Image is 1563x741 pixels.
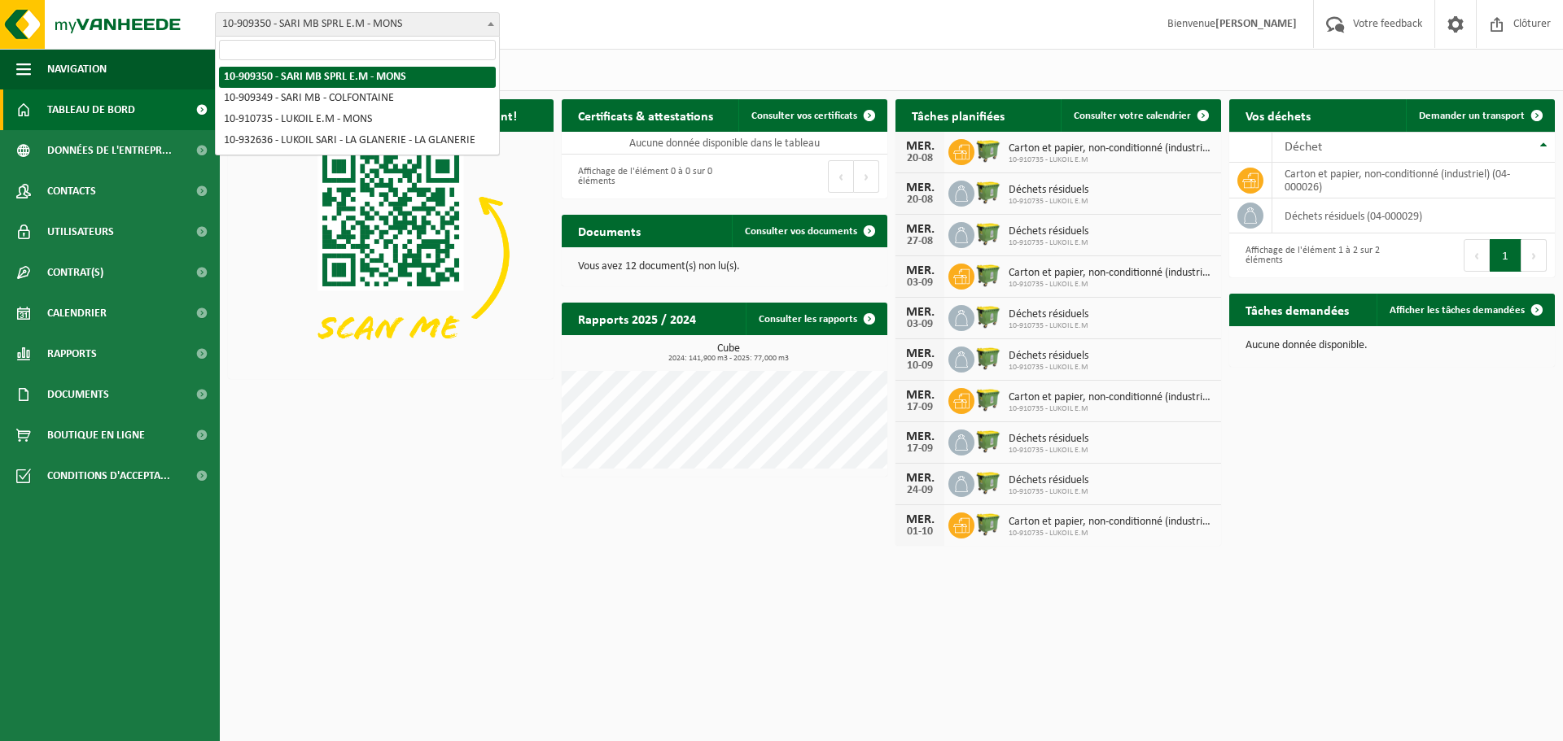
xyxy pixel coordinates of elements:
div: 20-08 [904,153,936,164]
div: 24-09 [904,485,936,496]
span: 10-910735 - LUKOIL E.M [1009,155,1213,165]
span: Boutique en ligne [47,415,145,455]
span: 10-910735 - LUKOIL E.M [1009,280,1213,290]
div: MER. [904,347,936,360]
span: Carton et papier, non-conditionné (industriel) [1009,391,1213,404]
span: 10-910735 - LUKOIL E.M [1009,197,1088,207]
a: Afficher les tâches demandées [1377,294,1553,326]
span: 10-910735 - LUKOIL E.M [1009,487,1088,497]
div: MER. [904,306,936,319]
div: 03-09 [904,277,936,289]
td: Aucune donnée disponible dans le tableau [562,132,887,155]
span: Carton et papier, non-conditionné (industriel) [1009,267,1213,280]
img: WB-1100-HPE-GN-50 [974,469,1002,496]
img: WB-1100-HPE-GN-50 [974,220,1002,247]
li: 10-909349 - SARI MB - COLFONTAINE [219,88,496,109]
button: Next [854,160,879,193]
td: déchets résiduels (04-000029) [1272,198,1555,233]
div: 01-10 [904,526,936,538]
span: Déchets résiduels [1009,350,1088,363]
button: Previous [828,160,854,193]
button: Previous [1464,239,1490,272]
div: MER. [904,181,936,194]
a: Consulter les rapports [746,303,886,335]
div: 20-08 [904,194,936,206]
button: Next [1521,239,1547,272]
h2: Tâches demandées [1229,294,1365,325]
span: Déchets résiduels [1009,308,1088,321]
span: Afficher les tâches demandées [1390,305,1525,316]
span: 10-910735 - LUKOIL E.M [1009,321,1088,331]
span: Carton et papier, non-conditionné (industriel) [1009,142,1213,155]
span: Documents [47,374,109,415]
img: WB-1100-HPE-GN-50 [974,427,1002,455]
a: Consulter vos documents [732,215,886,247]
span: 10-910735 - LUKOIL E.M [1009,446,1088,455]
a: Consulter votre calendrier [1061,99,1219,132]
span: Rapports [47,333,97,374]
span: Demander un transport [1419,111,1525,121]
img: WB-1100-HPE-GN-50 [974,344,1002,372]
span: Déchets résiduels [1009,225,1088,238]
div: Affichage de l'élément 1 à 2 sur 2 éléments [1237,238,1384,273]
a: Demander un transport [1406,99,1553,132]
span: 10-910735 - LUKOIL E.M [1009,404,1213,414]
a: Consulter vos certificats [738,99,886,132]
span: Déchets résiduels [1009,474,1088,487]
h2: Documents [562,215,657,246]
div: MER. [904,513,936,526]
span: Conditions d'accepta... [47,455,170,496]
span: Consulter vos certificats [751,111,857,121]
span: Carton et papier, non-conditionné (industriel) [1009,516,1213,529]
p: Vous avez 12 document(s) non lu(s). [578,261,871,272]
h2: Certificats & attestations [562,99,729,131]
div: MER. [904,223,936,236]
div: 17-09 [904,443,936,455]
span: Tableau de bord [47,89,135,130]
span: Données de l'entrepr... [47,130,172,171]
li: 10-909350 - SARI MB SPRL E.M - MONS [219,67,496,88]
div: 03-09 [904,319,936,330]
span: Déchet [1285,141,1322,154]
div: MER. [904,264,936,277]
span: 10-910735 - LUKOIL E.M [1009,529,1213,538]
span: 10-910735 - LUKOIL E.M [1009,363,1088,373]
div: 10-09 [904,360,936,372]
span: Consulter vos documents [745,226,857,237]
span: Contacts [47,171,96,211]
img: Download de VHEPlus App [228,132,554,376]
div: MER. [904,140,936,153]
span: Navigation [47,49,107,89]
button: 1 [1490,239,1521,272]
img: WB-1100-HPE-GN-50 [974,261,1002,289]
h2: Rapports 2025 / 2024 [562,303,712,334]
h2: Vos déchets [1229,99,1327,131]
div: MER. [904,472,936,485]
div: MER. [904,389,936,402]
img: WB-1100-HPE-GN-50 [974,510,1002,538]
p: Aucune donnée disponible. [1246,340,1539,351]
div: MER. [904,430,936,443]
span: Déchets résiduels [1009,433,1088,446]
li: 10-932636 - LUKOIL SARI - LA GLANERIE - LA GLANERIE [219,130,496,151]
strong: [PERSON_NAME] [1215,18,1297,30]
span: Contrat(s) [47,252,103,293]
td: carton et papier, non-conditionné (industriel) (04-000026) [1272,163,1555,198]
span: 10-909350 - SARI MB SPRL E.M - MONS [215,12,500,37]
img: WB-1100-HPE-GN-50 [974,386,1002,413]
span: 2024: 141,900 m3 - 2025: 77,000 m3 [570,355,887,363]
img: WB-1100-HPE-GN-50 [974,137,1002,164]
img: WB-1100-HPE-GN-50 [974,178,1002,206]
span: Utilisateurs [47,211,114,252]
span: Calendrier [47,293,107,333]
h2: Tâches planifiées [895,99,1021,131]
img: WB-1100-HPE-GN-50 [974,303,1002,330]
span: Déchets résiduels [1009,184,1088,197]
span: Consulter votre calendrier [1074,111,1191,121]
h3: Cube [570,343,887,363]
div: 27-08 [904,236,936,247]
div: Affichage de l'élément 0 à 0 sur 0 éléments [570,159,716,194]
span: 10-910735 - LUKOIL E.M [1009,238,1088,248]
span: 10-909350 - SARI MB SPRL E.M - MONS [216,13,499,36]
li: 10-910735 - LUKOIL E.M - MONS [219,109,496,130]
